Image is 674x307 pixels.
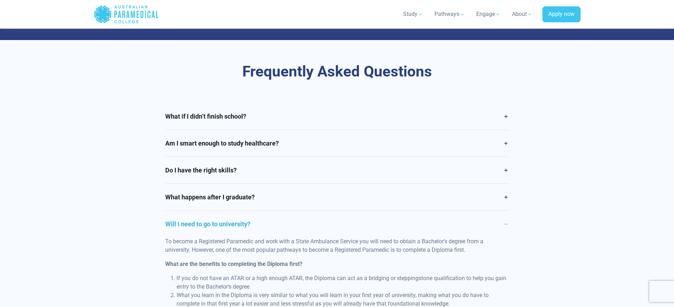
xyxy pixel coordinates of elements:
a: Engage [472,4,505,24]
a: Australian Paramedical College [94,3,159,26]
a: Apply now [542,6,581,23]
a: Will I need to go to university? [165,211,509,237]
strong: What are the benefits to completing the Diploma first? [165,261,303,267]
h3: Frequently Asked Questions [130,63,544,81]
a: What happens after I graduate? [165,184,509,210]
a: Am I smart enough to study healthcare? [165,130,509,157]
a: Do I have the right skills? [165,157,509,183]
a: Pathways [430,4,469,24]
li: If you do not have an ATAR or a high enough ATAR, the Diploma can act as a bridging or steppingst... [177,274,509,291]
p: To become a Registered Paramedic and work with a State Ambulance Service you will need to obtain ... [165,237,509,254]
a: What if I didn’t finish school? [165,103,509,130]
a: Study [399,4,427,24]
a: About [508,4,537,24]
